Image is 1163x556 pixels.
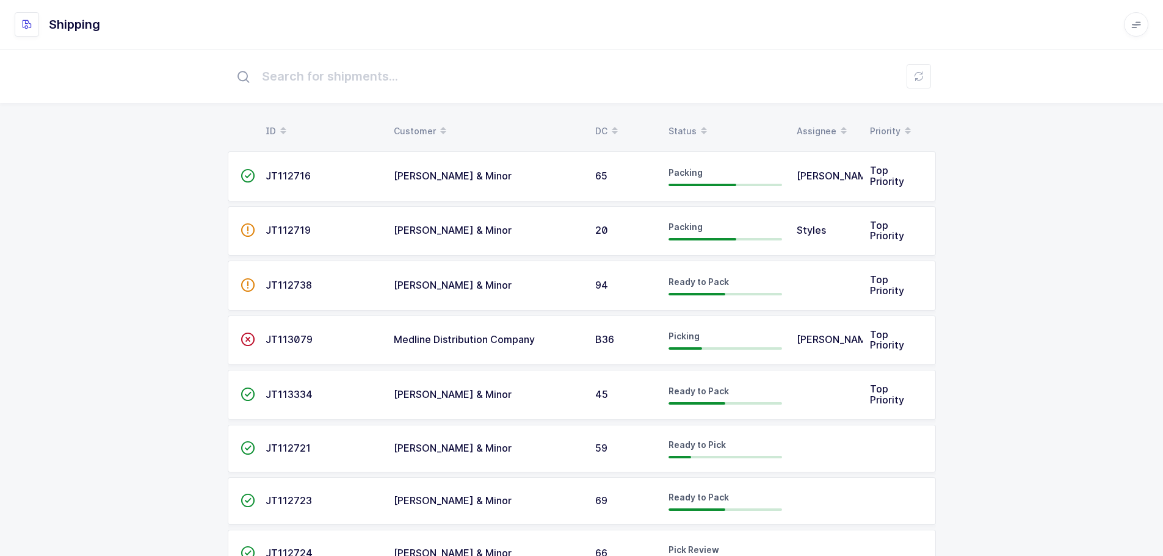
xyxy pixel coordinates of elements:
[394,388,512,400] span: [PERSON_NAME] & Minor
[797,224,826,236] span: Styles
[870,328,904,352] span: Top Priority
[49,15,100,34] h1: Shipping
[266,170,311,182] span: JT112716
[870,273,904,297] span: Top Priority
[241,388,255,400] span: 
[266,442,311,454] span: JT112721
[241,224,255,236] span: 
[595,121,654,142] div: DC
[668,167,703,178] span: Packing
[241,170,255,182] span: 
[797,121,855,142] div: Assignee
[668,492,729,502] span: Ready to Pack
[266,279,312,291] span: JT112738
[595,388,608,400] span: 45
[241,279,255,291] span: 
[394,224,512,236] span: [PERSON_NAME] & Minor
[668,222,703,232] span: Packing
[266,121,379,142] div: ID
[394,333,535,345] span: Medline Distribution Company
[595,170,607,182] span: 65
[394,121,581,142] div: Customer
[870,219,904,242] span: Top Priority
[266,388,313,400] span: JT113334
[797,170,877,182] span: [PERSON_NAME]
[668,544,719,555] span: Pick Review
[595,224,608,236] span: 20
[668,386,729,396] span: Ready to Pack
[870,121,929,142] div: Priority
[266,494,312,507] span: JT112723
[241,333,255,345] span: 
[394,170,512,182] span: [PERSON_NAME] & Minor
[228,57,936,96] input: Search for shipments...
[595,442,607,454] span: 59
[668,331,700,341] span: Picking
[595,494,607,507] span: 69
[394,279,512,291] span: [PERSON_NAME] & Minor
[595,333,614,345] span: B36
[668,121,782,142] div: Status
[668,276,729,287] span: Ready to Pack
[870,164,904,187] span: Top Priority
[266,224,311,236] span: JT112719
[394,442,512,454] span: [PERSON_NAME] & Minor
[241,442,255,454] span: 
[870,383,904,406] span: Top Priority
[668,439,726,450] span: Ready to Pick
[266,333,313,345] span: JT113079
[797,333,877,345] span: [PERSON_NAME]
[595,279,608,291] span: 94
[394,494,512,507] span: [PERSON_NAME] & Minor
[241,494,255,507] span: 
